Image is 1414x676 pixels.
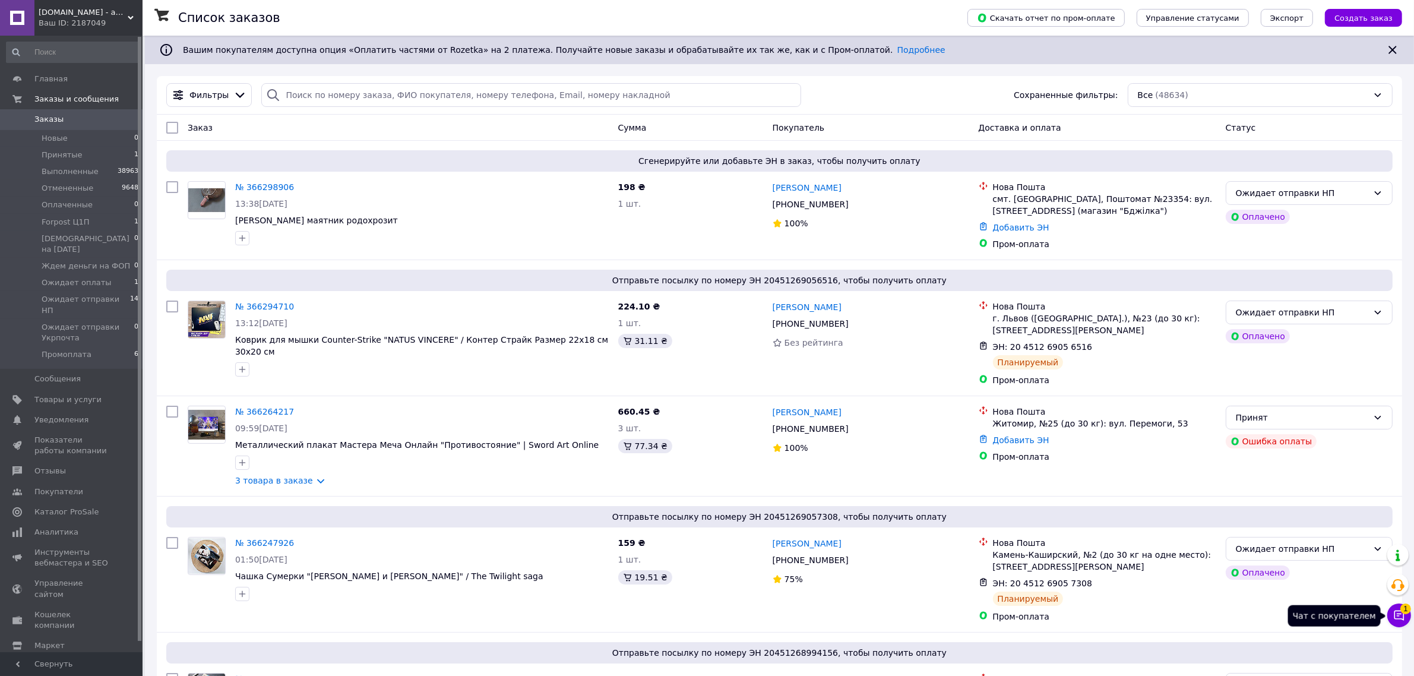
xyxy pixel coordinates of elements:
[34,94,119,105] span: Заказы и сообщения
[1334,14,1393,23] span: Создать заказ
[618,538,646,548] span: 159 ₴
[773,424,849,434] span: [PHONE_NUMBER]
[235,407,294,416] a: № 366264217
[122,183,138,194] span: 9648
[993,193,1216,217] div: смт. [GEOGRAPHIC_DATA], Поштомат №23354: вул. [STREET_ADDRESS] (магазин "Бджілка")
[1325,9,1402,27] button: Создать заказ
[1137,9,1249,27] button: Управление статусами
[1236,306,1368,319] div: Ожидает отправки НП
[39,18,143,29] div: Ваш ID: 2187049
[188,538,225,573] img: Фото товару
[773,200,849,209] span: [PHONE_NUMBER]
[189,89,229,101] span: Фильтры
[784,443,808,453] span: 100%
[993,451,1216,463] div: Пром-оплата
[235,440,599,450] a: Металлический плакат Мастера Меча Онлайн "Противостояние" | Sword Art Online
[235,555,287,564] span: 01:50[DATE]
[235,424,287,433] span: 09:59[DATE]
[1270,14,1304,23] span: Экспорт
[773,182,842,194] a: [PERSON_NAME]
[993,342,1093,352] span: ЭН: 20 4512 6905 6516
[171,647,1388,659] span: Отправьте посылку по номеру ЭН 20451268994156, чтобы получить оплату
[993,435,1049,445] a: Добавить ЭН
[773,538,842,549] a: [PERSON_NAME]
[784,219,808,228] span: 100%
[39,7,128,18] span: you-love-shop.com.ua - атрибутика, сувениры и украшения
[1138,89,1153,101] span: Все
[42,150,83,160] span: Принятые
[235,571,543,581] a: Чашка Сумерки "[PERSON_NAME] и [PERSON_NAME]" / The Twilight saga
[993,418,1216,429] div: Житомир, №25 (до 30 кг): вул. Перемоги, 53
[130,294,138,315] span: 14
[993,374,1216,386] div: Пром-оплата
[1236,187,1368,200] div: Ожидает отправки НП
[134,200,138,210] span: 0
[34,114,64,125] span: Заказы
[993,181,1216,193] div: Нова Пошта
[773,319,849,328] span: [PHONE_NUMBER]
[118,166,138,177] span: 38963
[1226,329,1290,343] div: Оплачено
[993,549,1216,573] div: Камень-Каширский, №2 (до 30 кг на одне место): [STREET_ADDRESS][PERSON_NAME]
[235,538,294,548] a: № 366247926
[1288,605,1381,627] div: Чат с покупателем
[171,155,1388,167] span: Сгенерируйте или добавьте ЭН в заказ, чтобы получить оплату
[773,406,842,418] a: [PERSON_NAME]
[34,487,83,497] span: Покупатели
[261,83,801,107] input: Поиск по номеру заказа, ФИО покупателя, номеру телефона, Email, номеру накладной
[134,217,138,228] span: 1
[993,312,1216,336] div: г. Львов ([GEOGRAPHIC_DATA].), №23 (до 30 кг): [STREET_ADDRESS][PERSON_NAME]
[235,182,294,192] a: № 366298906
[42,166,99,177] span: Выполненные
[34,466,66,476] span: Отзывы
[618,123,647,132] span: Сумма
[977,12,1115,23] span: Скачать отчет по пром-оплате
[618,555,641,564] span: 1 шт.
[993,223,1049,232] a: Добавить ЭН
[235,216,398,225] span: [PERSON_NAME] маятник родохрозит
[773,301,842,313] a: [PERSON_NAME]
[993,406,1216,418] div: Нова Пошта
[1226,123,1256,132] span: Статус
[1236,411,1368,424] div: Принят
[1226,434,1317,448] div: Ошибка оплаты
[235,318,287,328] span: 13:12[DATE]
[618,302,660,311] span: 224.10 ₴
[34,74,68,84] span: Главная
[42,349,91,360] span: Промоплата
[42,183,93,194] span: Отмененные
[171,511,1388,523] span: Отправьте посылку по номеру ЭН 20451269057308, чтобы получить оплату
[34,547,110,568] span: Инструменты вебмастера и SEO
[993,592,1064,606] div: Планируемый
[34,415,88,425] span: Уведомления
[188,410,225,440] img: Фото товару
[618,439,672,453] div: 77.34 ₴
[188,537,226,575] a: Фото товару
[1226,566,1290,580] div: Оплачено
[235,335,608,356] a: Коврик для мышки Counter-Strike "NATUS VINCERE" / Контер Страйк Размер 22х18 см 30х20 см
[784,574,803,584] span: 75%
[134,133,138,144] span: 0
[134,349,138,360] span: 6
[34,435,110,456] span: Показатели работы компании
[235,199,287,209] span: 13:38[DATE]
[34,507,99,517] span: Каталог ProSale
[188,406,226,444] a: Фото товару
[1146,14,1239,23] span: Управление статусами
[34,640,65,651] span: Маркет
[134,322,138,343] span: 0
[618,318,641,328] span: 1 шт.
[993,355,1064,369] div: Планируемый
[618,570,672,585] div: 19.51 ₴
[1387,604,1411,627] button: Чат с покупателем1
[42,294,130,315] span: Ожидает отправки НП
[188,123,213,132] span: Заказ
[42,233,134,255] span: [DEMOGRAPHIC_DATA] на [DATE]
[188,301,225,338] img: Фото товару
[183,45,945,55] span: Вашим покупателям доступна опция «Оплатить частями от Rozetka» на 2 платежа. Получайте новые зака...
[6,42,140,63] input: Поиск
[34,374,81,384] span: Сообщения
[171,274,1388,286] span: Отправьте посылку по номеру ЭН 20451269056516, чтобы получить оплату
